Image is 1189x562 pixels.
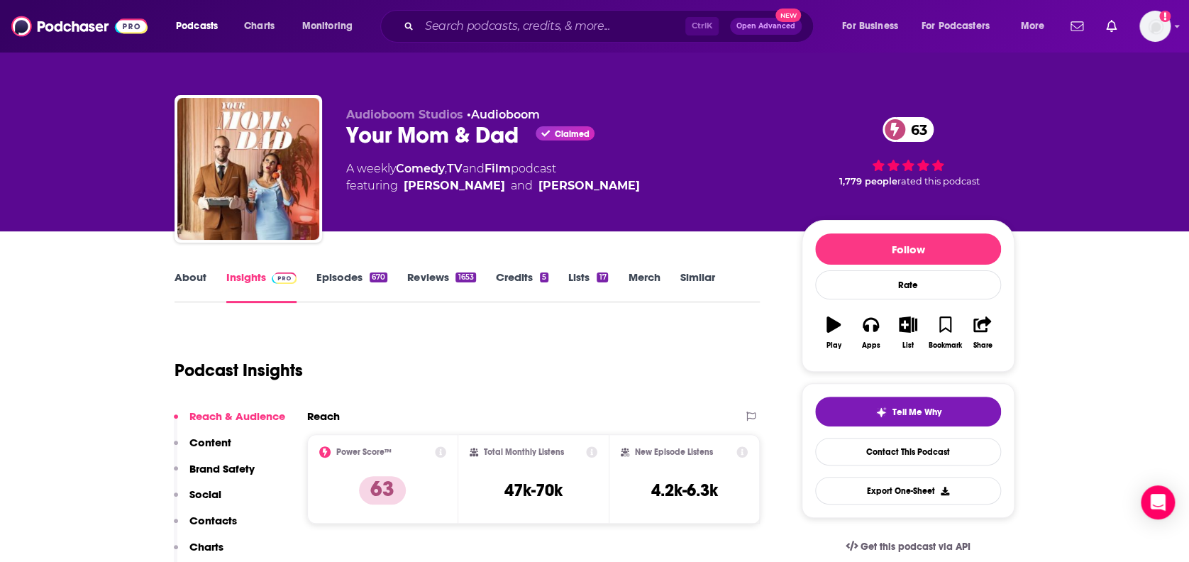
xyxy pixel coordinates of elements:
div: Play [826,341,841,350]
button: Play [815,307,852,358]
img: tell me why sparkle [875,407,887,418]
button: Share [964,307,1001,358]
span: For Podcasters [922,16,990,36]
p: Content [189,436,231,449]
p: 63 [359,476,406,505]
span: Tell Me Why [892,407,941,418]
a: Lists17 [568,270,608,303]
a: Reviews1653 [407,270,475,303]
span: , [445,162,447,175]
span: rated this podcast [897,176,980,187]
img: Podchaser Pro [272,272,297,284]
span: 1,779 people [839,176,897,187]
span: • [467,108,540,121]
button: open menu [832,15,916,38]
a: Similar [680,270,714,303]
div: Apps [862,341,880,350]
a: Credits5 [496,270,548,303]
span: Monitoring [302,16,353,36]
button: Social [174,487,221,514]
a: About [175,270,206,303]
img: User Profile [1139,11,1171,42]
button: Contacts [174,514,237,540]
button: Follow [815,233,1001,265]
div: Rate [815,270,1001,299]
span: Claimed [554,131,589,138]
a: Jessica Ambrose [538,177,640,194]
span: For Business [842,16,898,36]
input: Search podcasts, credits, & more... [419,15,685,38]
h2: Reach [307,409,340,423]
span: Podcasts [176,16,218,36]
h2: Power Score™ [336,447,392,457]
span: Get this podcast via API [861,541,970,553]
h3: 4.2k-6.3k [651,480,718,501]
button: Reach & Audience [174,409,285,436]
div: 1653 [455,272,475,282]
span: and [511,177,533,194]
a: InsightsPodchaser Pro [226,270,297,303]
a: Show notifications dropdown [1065,14,1089,38]
span: New [775,9,801,22]
div: Share [973,341,992,350]
a: 63 [883,117,934,142]
button: Content [174,436,231,462]
p: Social [189,487,221,501]
button: tell me why sparkleTell Me Why [815,397,1001,426]
button: List [890,307,927,358]
a: Merch [628,270,660,303]
p: Brand Safety [189,462,255,475]
p: Reach & Audience [189,409,285,423]
h3: 47k-70k [504,480,563,501]
div: 5 [540,272,548,282]
a: TV [447,162,463,175]
a: Episodes670 [316,270,387,303]
a: Bekah Martinez [404,177,505,194]
a: Charts [235,15,283,38]
a: Audioboom [471,108,540,121]
span: featuring [346,177,640,194]
button: Open AdvancedNew [730,18,802,35]
span: Ctrl K [685,17,719,35]
div: Bookmark [929,341,962,350]
img: Your Mom & Dad [177,98,319,240]
span: 63 [897,117,934,142]
a: Show notifications dropdown [1100,14,1122,38]
svg: Add a profile image [1159,11,1171,22]
button: Apps [852,307,889,358]
button: Export One-Sheet [815,477,1001,505]
div: Search podcasts, credits, & more... [394,10,827,43]
span: Open Advanced [736,23,795,30]
a: Comedy [396,162,445,175]
span: and [463,162,485,175]
button: open menu [912,15,1010,38]
span: Logged in as veronica.smith [1139,11,1171,42]
div: A weekly podcast [346,160,640,194]
div: 17 [597,272,608,282]
a: Contact This Podcast [815,438,1001,465]
div: Open Intercom Messenger [1141,485,1175,519]
span: More [1020,16,1044,36]
div: 63 1,779 peoplerated this podcast [802,108,1014,196]
button: open menu [292,15,371,38]
button: Show profile menu [1139,11,1171,42]
img: Podchaser - Follow, Share and Rate Podcasts [11,13,148,40]
div: List [902,341,914,350]
p: Charts [189,540,223,553]
p: Contacts [189,514,237,527]
button: open menu [1010,15,1062,38]
button: open menu [166,15,236,38]
span: Charts [244,16,275,36]
h2: New Episode Listens [635,447,713,457]
h1: Podcast Insights [175,360,303,381]
span: Audioboom Studios [346,108,463,121]
a: Film [485,162,511,175]
h2: Total Monthly Listens [484,447,564,457]
button: Bookmark [927,307,963,358]
button: Brand Safety [174,462,255,488]
div: 670 [370,272,387,282]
